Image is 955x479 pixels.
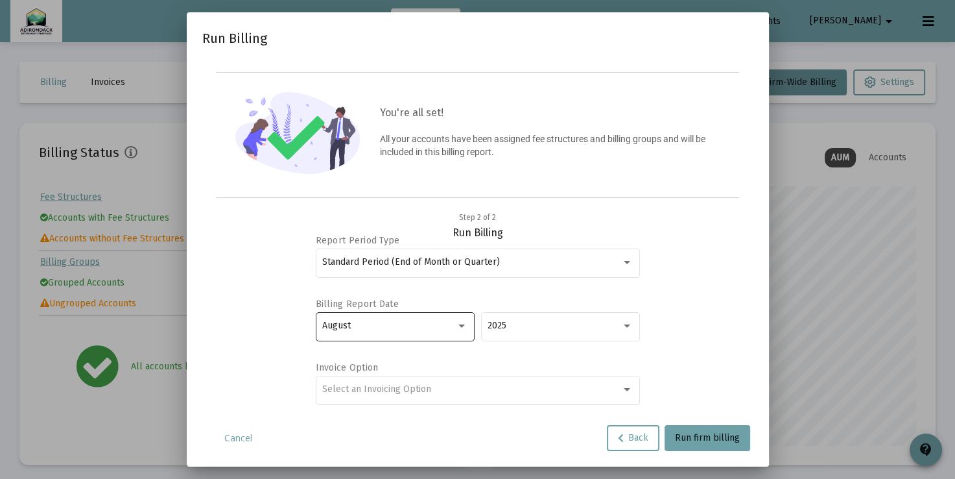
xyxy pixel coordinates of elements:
label: Report Period Type [316,235,633,246]
span: August [322,320,351,331]
div: Step 2 of 2 [459,211,496,224]
span: Select an Invoicing Option [322,384,431,395]
button: Back [607,425,659,451]
a: Cancel [206,432,271,445]
span: Run firm billing [675,432,740,443]
label: Invoice Option [316,362,633,373]
button: Run firm billing [665,425,750,451]
img: confirmation [235,92,360,175]
h2: Run Billing [202,28,267,49]
div: Run Billing [218,211,738,239]
p: All your accounts have been assigned fee structures and billing groups and will be included in th... [379,132,720,158]
label: Billing Report Date [316,299,633,310]
h3: You're all set! [379,104,720,122]
span: Standard Period (End of Month or Quarter) [322,256,500,267]
span: Back [618,432,648,443]
span: 2025 [488,320,506,331]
